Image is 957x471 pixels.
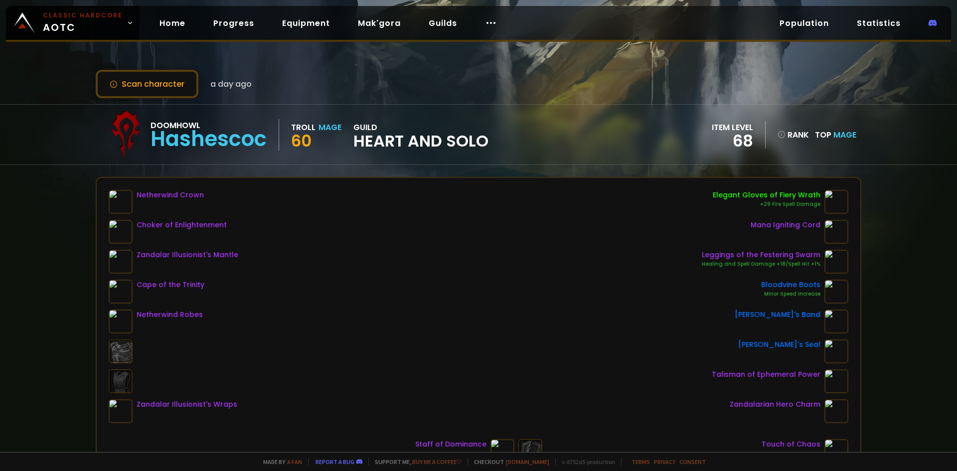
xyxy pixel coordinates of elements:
img: item-21676 [824,250,848,274]
img: item-19845 [109,250,133,274]
div: Doomhowl [151,119,267,132]
div: Staff of Dominance [415,439,486,450]
div: Touch of Chaos [762,439,820,450]
img: item-19893 [824,339,848,363]
span: a day ago [210,78,252,90]
a: Progress [205,13,262,33]
a: Classic HardcoreAOTC [6,6,140,40]
img: item-19846 [109,399,133,423]
a: Buy me a coffee [412,458,462,466]
small: Classic Hardcore [43,11,123,20]
div: guild [353,121,488,149]
a: [DOMAIN_NAME] [506,458,549,466]
div: Healing and Spell Damage +18/Spell Hit +1% [702,260,820,268]
img: item-16916 [109,310,133,333]
a: Privacy [654,458,675,466]
img: item-19861 [824,439,848,463]
div: Zandalar Illusionist's Mantle [137,250,238,260]
a: Guilds [421,13,465,33]
div: Bloodvine Boots [761,280,820,290]
div: rank [778,129,809,141]
a: Report a bug [316,458,354,466]
div: [PERSON_NAME]'s Seal [738,339,820,350]
span: Mage [833,129,856,141]
a: Statistics [849,13,909,33]
div: Zandalarian Hero Charm [730,399,820,410]
img: item-19684 [824,280,848,304]
a: Terms [632,458,650,466]
div: [PERSON_NAME]'s Band [735,310,820,320]
div: Choker of Enlightenment [137,220,227,230]
a: Equipment [274,13,338,33]
button: Scan character [96,70,198,98]
a: Mak'gora [350,13,409,33]
a: a fan [287,458,302,466]
img: item-16914 [109,190,133,214]
div: Mage [319,121,341,134]
a: Population [772,13,837,33]
span: Heart and Solo [353,134,488,149]
span: AOTC [43,11,123,35]
a: Consent [679,458,706,466]
a: Home [152,13,193,33]
div: 68 [712,134,753,149]
div: Leggings of the Festering Swarm [702,250,820,260]
div: Troll [291,121,316,134]
img: item-10214 [824,190,848,214]
div: item level [712,121,753,134]
div: Talisman of Ephemeral Power [712,369,820,380]
div: Netherwind Crown [137,190,204,200]
span: Made by [257,458,302,466]
span: 60 [291,130,312,152]
div: Zandalar Illusionist's Wraps [137,399,237,410]
img: item-18842 [490,439,514,463]
img: item-19136 [824,220,848,244]
span: Checkout [468,458,549,466]
div: +29 Fire Spell Damage [713,200,820,208]
div: Top [815,129,856,141]
div: Minor Speed Increase [761,290,820,298]
img: item-18820 [824,369,848,393]
div: Elegant Gloves of Fiery Wrath [713,190,820,200]
div: Mana Igniting Cord [751,220,820,230]
span: Support me, [368,458,462,466]
img: item-19950 [824,399,848,423]
div: Hashescoc [151,132,267,147]
span: v. d752d5 - production [555,458,615,466]
img: item-21697 [109,280,133,304]
div: Cape of the Trinity [137,280,204,290]
img: item-17109 [109,220,133,244]
img: item-19905 [824,310,848,333]
div: Netherwind Robes [137,310,203,320]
